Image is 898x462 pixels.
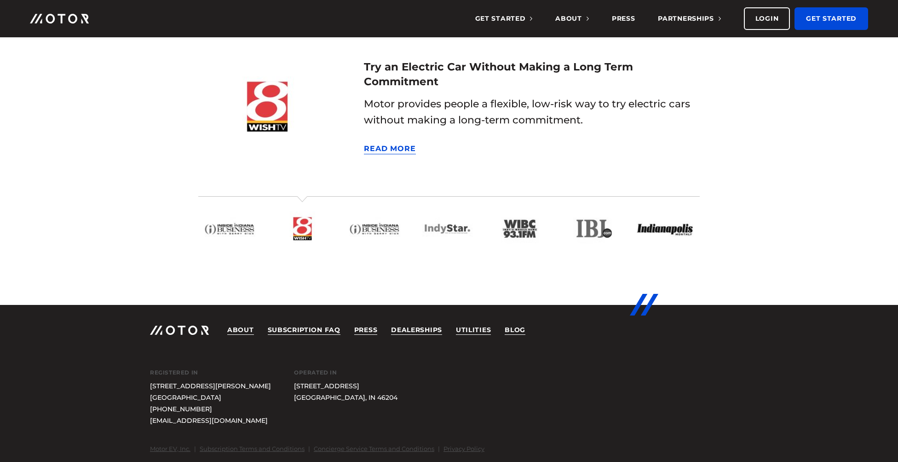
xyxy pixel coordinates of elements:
[391,326,442,335] a: Dealerships
[658,14,720,23] span: Partnerships
[30,14,89,23] img: Motor
[294,380,397,404] a: [STREET_ADDRESS][GEOGRAPHIC_DATA], IN 46204
[150,369,294,377] div: Registered In
[794,7,868,30] a: Get Started
[505,326,525,335] a: Blog
[305,445,314,452] span: |
[150,415,271,427] a: [EMAIL_ADDRESS][DOMAIN_NAME]
[456,326,491,335] a: Utilities
[190,445,200,452] span: |
[314,445,434,452] a: Concierge Service Terms and Conditions
[150,404,271,415] a: [PHONE_NUMBER]
[744,7,790,30] a: Login
[354,326,378,335] a: Press
[555,14,589,23] span: About
[364,59,700,89] div: Try an Electric Car Without Making a Long Term Commitment
[364,96,700,128] p: Motor provides people a flexible, low-risk way to try electric cars without making a long-term co...
[150,380,271,404] a: [STREET_ADDRESS][PERSON_NAME][GEOGRAPHIC_DATA]
[364,144,415,154] a: Read More
[227,326,254,335] a: About
[443,445,484,452] a: Privacy Policy
[268,326,340,335] a: Subscription FAQ
[475,14,533,23] span: Get Started
[150,445,190,452] a: Motor EV, Inc.
[434,445,443,452] span: |
[294,369,420,377] div: Operated In
[150,326,209,335] img: Motor
[200,445,305,452] a: Subscription Terms and Conditions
